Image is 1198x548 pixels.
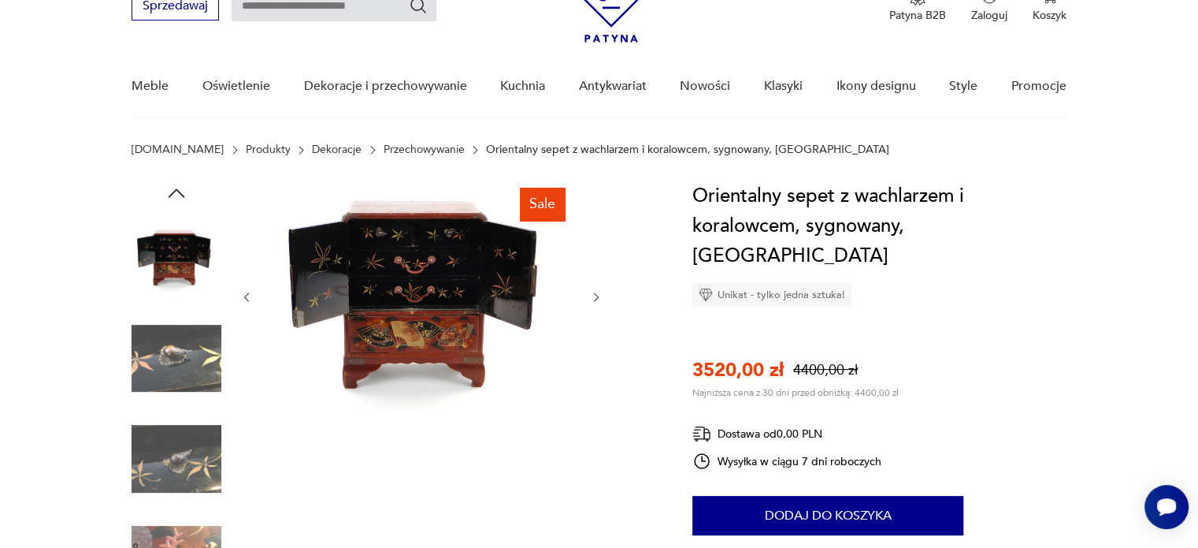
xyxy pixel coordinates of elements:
[246,144,291,156] a: Produkty
[949,56,977,117] a: Style
[579,56,647,117] a: Antykwariat
[889,8,946,23] p: Patyna B2B
[269,181,573,410] img: Zdjęcie produktu Orientalny sepet z wachlarzem i koralowcem, sygnowany, Japonia
[500,56,545,117] a: Kuchnia
[1011,56,1066,117] a: Promocje
[132,414,221,504] img: Zdjęcie produktu Orientalny sepet z wachlarzem i koralowcem, sygnowany, Japonia
[303,56,466,117] a: Dekoracje i przechowywanie
[764,56,803,117] a: Klasyki
[793,360,858,380] p: 4400,00 zł
[1033,8,1066,23] p: Koszyk
[132,314,221,404] img: Zdjęcie produktu Orientalny sepet z wachlarzem i koralowcem, sygnowany, Japonia
[520,188,565,221] div: Sale
[692,181,1066,271] h1: Orientalny sepet z wachlarzem i koralowcem, sygnowany, [GEOGRAPHIC_DATA]
[132,56,169,117] a: Meble
[836,56,915,117] a: Ikony designu
[692,424,711,444] img: Ikona dostawy
[132,213,221,303] img: Zdjęcie produktu Orientalny sepet z wachlarzem i koralowcem, sygnowany, Japonia
[680,56,730,117] a: Nowości
[699,288,713,302] img: Ikona diamentu
[132,2,219,13] a: Sprzedawaj
[692,283,851,307] div: Unikat - tylko jedna sztuka!
[384,144,465,156] a: Przechowywanie
[486,144,889,156] p: Orientalny sepet z wachlarzem i koralowcem, sygnowany, [GEOGRAPHIC_DATA]
[1144,485,1189,529] iframe: Smartsupp widget button
[202,56,270,117] a: Oświetlenie
[312,144,362,156] a: Dekoracje
[692,496,963,535] button: Dodaj do koszyka
[692,386,899,399] p: Najniższa cena z 30 dni przed obniżką: 4400,00 zł
[971,8,1007,23] p: Zaloguj
[692,357,784,383] p: 3520,00 zł
[132,144,224,156] a: [DOMAIN_NAME]
[692,424,881,444] div: Dostawa od 0,00 PLN
[692,452,881,471] div: Wysyłka w ciągu 7 dni roboczych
